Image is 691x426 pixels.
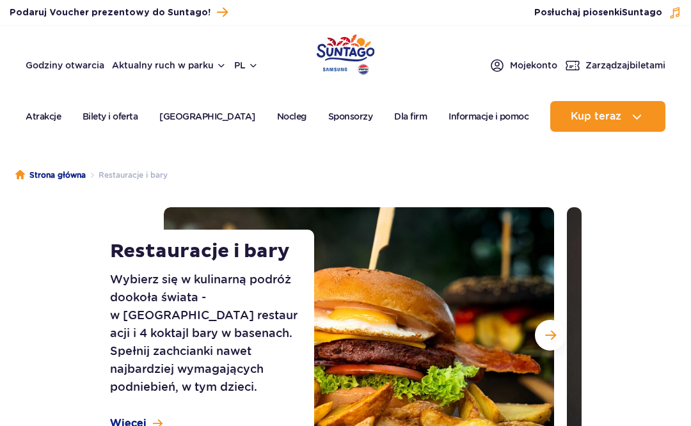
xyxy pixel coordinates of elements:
[550,101,665,132] button: Kup teraz
[110,240,304,263] h1: Restauracje i bary
[489,58,557,73] a: Mojekonto
[15,169,86,182] a: Strona główna
[449,101,528,132] a: Informacje i pomoc
[328,101,373,132] a: Sponsorzy
[317,32,375,73] a: Park of Poland
[534,6,662,19] span: Posłuchaj piosenki
[10,6,210,19] span: Podaruj Voucher prezentowy do Suntago!
[86,169,168,182] li: Restauracje i bary
[571,111,621,122] span: Kup teraz
[622,8,662,17] span: Suntago
[26,59,104,72] a: Godziny otwarcia
[83,101,138,132] a: Bilety i oferta
[534,6,681,19] button: Posłuchaj piosenkiSuntago
[159,101,255,132] a: [GEOGRAPHIC_DATA]
[277,101,306,132] a: Nocleg
[110,271,304,396] p: Wybierz się w kulinarną podróż dookoła świata - w [GEOGRAPHIC_DATA] restauracji i 4 koktajl bary ...
[10,4,228,21] a: Podaruj Voucher prezentowy do Suntago!
[510,59,557,72] span: Moje konto
[585,59,665,72] span: Zarządzaj biletami
[535,320,566,351] button: Następny slajd
[234,59,258,72] button: pl
[26,101,61,132] a: Atrakcje
[394,101,427,132] a: Dla firm
[112,60,226,70] button: Aktualny ruch w parku
[565,58,665,73] a: Zarządzajbiletami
